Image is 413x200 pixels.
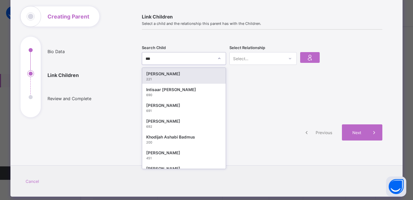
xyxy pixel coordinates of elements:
[146,77,222,81] div: 221
[47,14,89,19] h1: Creating Parent
[146,156,222,160] div: 451
[146,125,222,128] div: 692
[229,45,265,50] span: Select Relationship
[146,150,222,156] div: [PERSON_NAME]
[142,14,383,19] span: Link Children
[146,118,222,125] div: [PERSON_NAME]
[146,134,222,141] div: Khodijah Ashabi Badmus
[146,165,222,172] div: [PERSON_NAME]
[142,45,166,50] span: Search Child
[26,179,39,184] span: Cancel
[347,130,366,135] span: Next
[233,52,248,65] div: Select...
[146,102,222,109] div: [PERSON_NAME]
[146,86,222,93] div: Intisaar [PERSON_NAME]
[146,71,222,77] div: [PERSON_NAME]
[146,109,222,113] div: 691
[386,176,406,197] button: Open asap
[142,21,383,26] span: Select a child and the relationship this parent has with the Children.
[146,141,222,144] div: 200
[146,93,222,97] div: 690
[315,130,333,135] span: Previous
